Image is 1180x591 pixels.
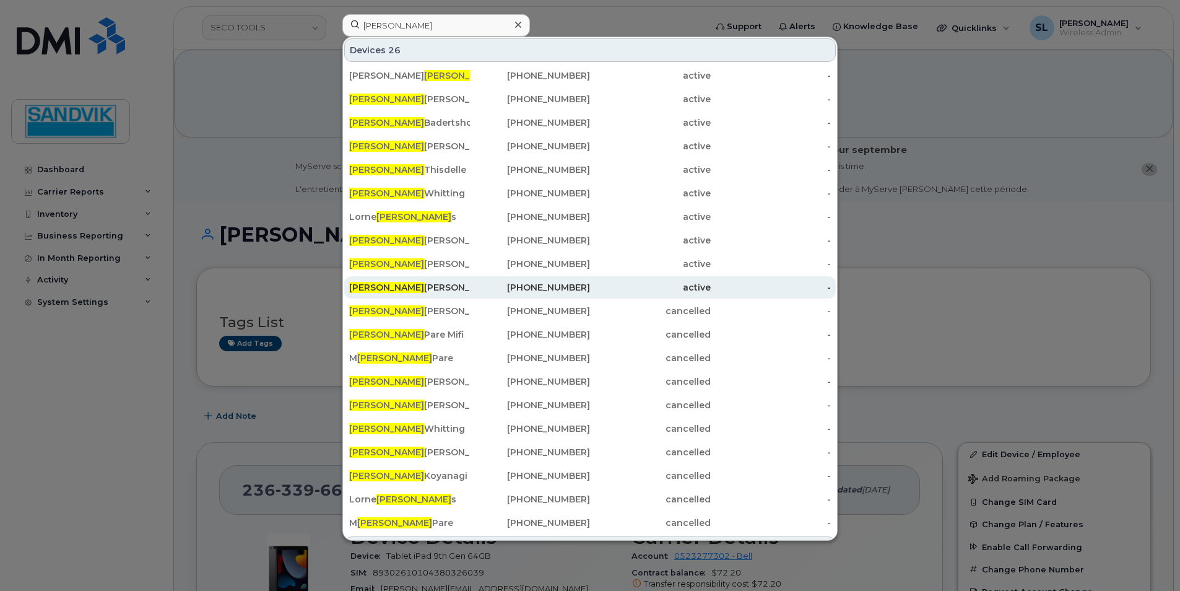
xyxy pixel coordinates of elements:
[344,323,836,346] a: [PERSON_NAME]Pare Mifi[PHONE_NUMBER]cancelled-
[470,446,591,458] div: [PHONE_NUMBER]
[349,188,424,199] span: [PERSON_NAME]
[349,400,424,411] span: [PERSON_NAME]
[349,422,470,435] div: Whitting
[349,117,424,128] span: [PERSON_NAME]
[349,235,424,246] span: [PERSON_NAME]
[590,375,711,388] div: cancelled
[711,93,831,105] div: -
[349,470,470,482] div: Koyanagi
[349,258,470,270] div: [PERSON_NAME]
[376,211,451,222] span: [PERSON_NAME]
[344,135,836,157] a: [PERSON_NAME][PERSON_NAME][PHONE_NUMBER]active-
[344,441,836,463] a: [PERSON_NAME][PERSON_NAME][PHONE_NUMBER]cancelled-
[711,258,831,270] div: -
[349,328,470,341] div: Pare Mifi
[357,352,432,364] span: [PERSON_NAME]
[349,517,470,529] div: M Pare
[590,470,711,482] div: cancelled
[711,116,831,129] div: -
[349,234,470,247] div: [PERSON_NAME]
[349,282,424,293] span: [PERSON_NAME]
[344,300,836,322] a: [PERSON_NAME][PERSON_NAME][PHONE_NUMBER]cancelled-
[424,70,499,81] span: [PERSON_NAME]
[590,493,711,506] div: cancelled
[376,494,451,505] span: [PERSON_NAME]
[470,93,591,105] div: [PHONE_NUMBER]
[344,465,836,487] a: [PERSON_NAME]Koyanagi[PHONE_NUMBER]cancelled-
[357,517,432,528] span: [PERSON_NAME]
[590,211,711,223] div: active
[711,305,831,317] div: -
[349,140,470,152] div: [PERSON_NAME]
[470,352,591,364] div: [PHONE_NUMBER]
[711,375,831,388] div: -
[711,328,831,341] div: -
[349,423,424,434] span: [PERSON_NAME]
[590,234,711,247] div: active
[590,187,711,199] div: active
[711,446,831,458] div: -
[470,305,591,317] div: [PHONE_NUMBER]
[711,69,831,82] div: -
[349,141,424,152] span: [PERSON_NAME]
[590,422,711,435] div: cancelled
[711,140,831,152] div: -
[344,88,836,110] a: [PERSON_NAME][PERSON_NAME][PHONE_NUMBER]active-
[344,38,836,62] div: Devices
[470,399,591,411] div: [PHONE_NUMBER]
[349,94,424,105] span: [PERSON_NAME]
[470,234,591,247] div: [PHONE_NUMBER]
[711,234,831,247] div: -
[590,164,711,176] div: active
[590,305,711,317] div: cancelled
[344,276,836,299] a: [PERSON_NAME][PERSON_NAME][PHONE_NUMBER]active-
[590,93,711,105] div: active
[470,517,591,529] div: [PHONE_NUMBER]
[470,375,591,388] div: [PHONE_NUMBER]
[344,182,836,204] a: [PERSON_NAME]Whitting[PHONE_NUMBER]active-
[711,352,831,364] div: -
[349,470,424,481] span: [PERSON_NAME]
[349,258,424,269] span: [PERSON_NAME]
[349,164,424,175] span: [PERSON_NAME]
[349,447,424,458] span: [PERSON_NAME]
[711,422,831,435] div: -
[711,517,831,529] div: -
[711,493,831,506] div: -
[349,305,470,317] div: [PERSON_NAME]
[590,399,711,411] div: cancelled
[470,187,591,199] div: [PHONE_NUMBER]
[470,211,591,223] div: [PHONE_NUMBER]
[349,305,424,317] span: [PERSON_NAME]
[590,116,711,129] div: active
[349,164,470,176] div: Thisdelle
[349,329,424,340] span: [PERSON_NAME]
[344,512,836,534] a: M[PERSON_NAME]Pare[PHONE_NUMBER]cancelled-
[470,140,591,152] div: [PHONE_NUMBER]
[344,418,836,440] a: [PERSON_NAME]Whitting[PHONE_NUMBER]cancelled-
[711,164,831,176] div: -
[344,253,836,275] a: [PERSON_NAME][PERSON_NAME][PHONE_NUMBER]active-
[388,44,401,56] span: 26
[349,69,470,82] div: [PERSON_NAME]
[349,376,424,387] span: [PERSON_NAME]
[344,394,836,416] a: [PERSON_NAME][PERSON_NAME][PHONE_NUMBER]cancelled-
[349,93,470,105] div: [PERSON_NAME]
[470,116,591,129] div: [PHONE_NUMBER]
[470,258,591,270] div: [PHONE_NUMBER]
[590,517,711,529] div: cancelled
[711,281,831,294] div: -
[590,446,711,458] div: cancelled
[349,352,470,364] div: M Pare
[590,258,711,270] div: active
[344,112,836,134] a: [PERSON_NAME]Badertshcher[PHONE_NUMBER]active-
[590,328,711,341] div: cancelled
[349,375,470,388] div: [PERSON_NAME]
[349,116,470,129] div: Badertshcher
[590,140,711,152] div: active
[470,328,591,341] div: [PHONE_NUMBER]
[349,211,470,223] div: Lorne s
[344,536,836,560] div: Contacts
[344,64,836,87] a: [PERSON_NAME][PERSON_NAME][PHONE_NUMBER]active-
[470,164,591,176] div: [PHONE_NUMBER]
